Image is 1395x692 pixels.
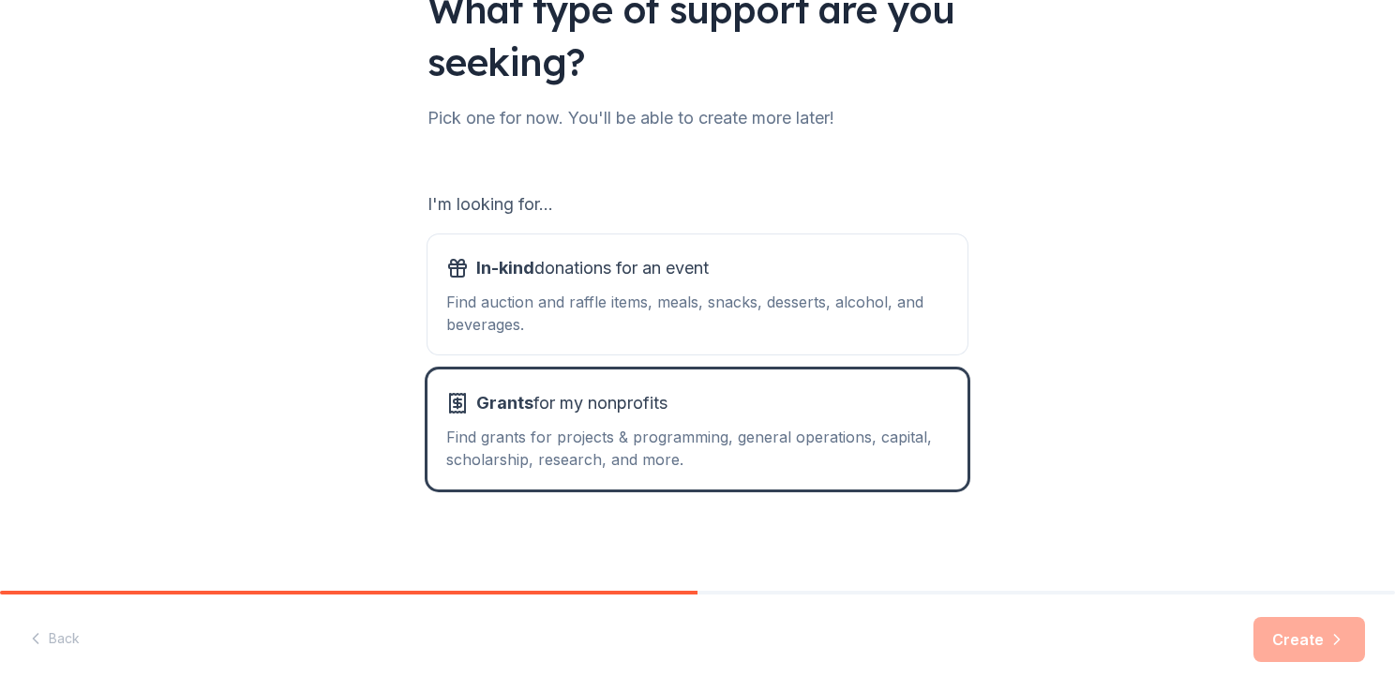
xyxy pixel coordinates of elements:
[427,189,967,219] div: I'm looking for...
[446,291,949,336] div: Find auction and raffle items, meals, snacks, desserts, alcohol, and beverages.
[476,393,533,413] span: Grants
[446,426,949,471] div: Find grants for projects & programming, general operations, capital, scholarship, research, and m...
[427,103,967,133] div: Pick one for now. You'll be able to create more later!
[427,234,967,354] button: In-kinddonations for an eventFind auction and raffle items, meals, snacks, desserts, alcohol, and...
[476,253,709,283] span: donations for an event
[427,369,967,489] button: Grantsfor my nonprofitsFind grants for projects & programming, general operations, capital, schol...
[476,388,667,418] span: for my nonprofits
[476,258,534,278] span: In-kind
